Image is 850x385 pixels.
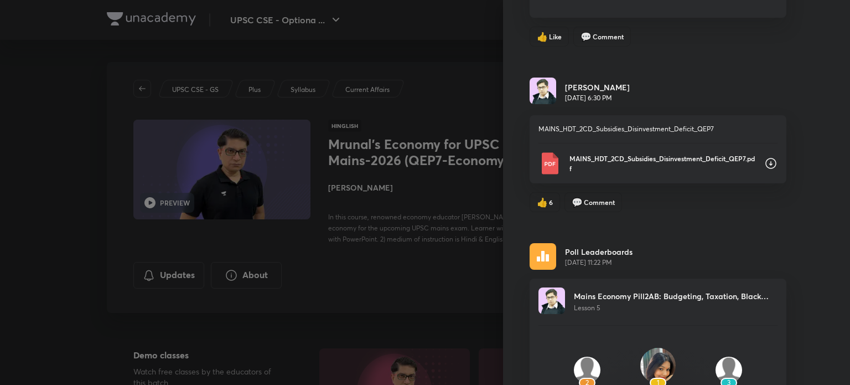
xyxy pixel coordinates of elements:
span: [DATE] 11:22 PM [565,258,633,268]
img: Avatar [640,348,676,383]
img: Pdf [538,152,561,174]
span: like [537,197,548,207]
img: Avatar [530,78,556,104]
span: comment [572,197,583,207]
img: Avatar [716,357,742,383]
span: comment [581,32,592,42]
img: Avatar [574,357,600,383]
p: [DATE] 6:30 PM [565,93,630,103]
p: Mains Economy Pill2AB: Budgeting, Taxation, Black Money [574,290,778,302]
img: rescheduled [530,243,556,270]
span: 6 [549,197,553,207]
span: Lesson 5 [574,304,600,312]
p: MAINS_HDT_2CD_Subsidies_Disinvestment_Deficit_QEP7.pdf [569,153,755,173]
p: MAINS_HDT_2CD_Subsidies_Disinvestment_Deficit_QEP7 [538,124,778,134]
h6: [PERSON_NAME] [565,81,630,93]
p: Poll Leaderboards [565,246,633,258]
span: Like [549,32,562,42]
span: like [537,32,548,42]
span: Comment [584,197,615,207]
img: Avatar [538,288,565,314]
span: Comment [593,32,624,42]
